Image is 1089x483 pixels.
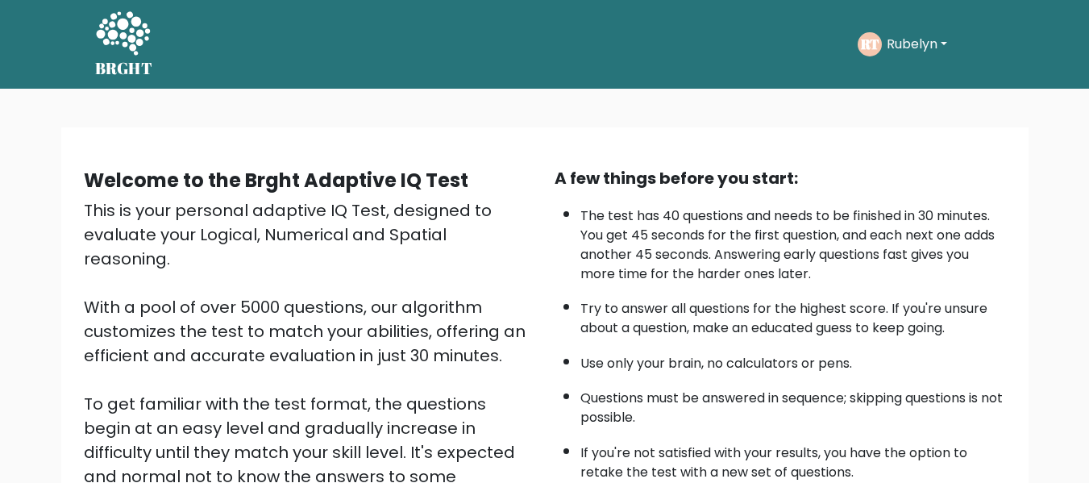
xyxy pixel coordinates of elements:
button: Rubelyn [882,34,952,55]
b: Welcome to the Brght Adaptive IQ Test [84,167,468,194]
text: RT [859,35,879,53]
div: A few things before you start: [555,166,1006,190]
h5: BRGHT [95,59,153,78]
a: BRGHT [95,6,153,82]
li: The test has 40 questions and needs to be finished in 30 minutes. You get 45 seconds for the firs... [580,198,1006,284]
li: Use only your brain, no calculators or pens. [580,346,1006,373]
li: Questions must be answered in sequence; skipping questions is not possible. [580,381,1006,427]
li: If you're not satisfied with your results, you have the option to retake the test with a new set ... [580,435,1006,482]
li: Try to answer all questions for the highest score. If you're unsure about a question, make an edu... [580,291,1006,338]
